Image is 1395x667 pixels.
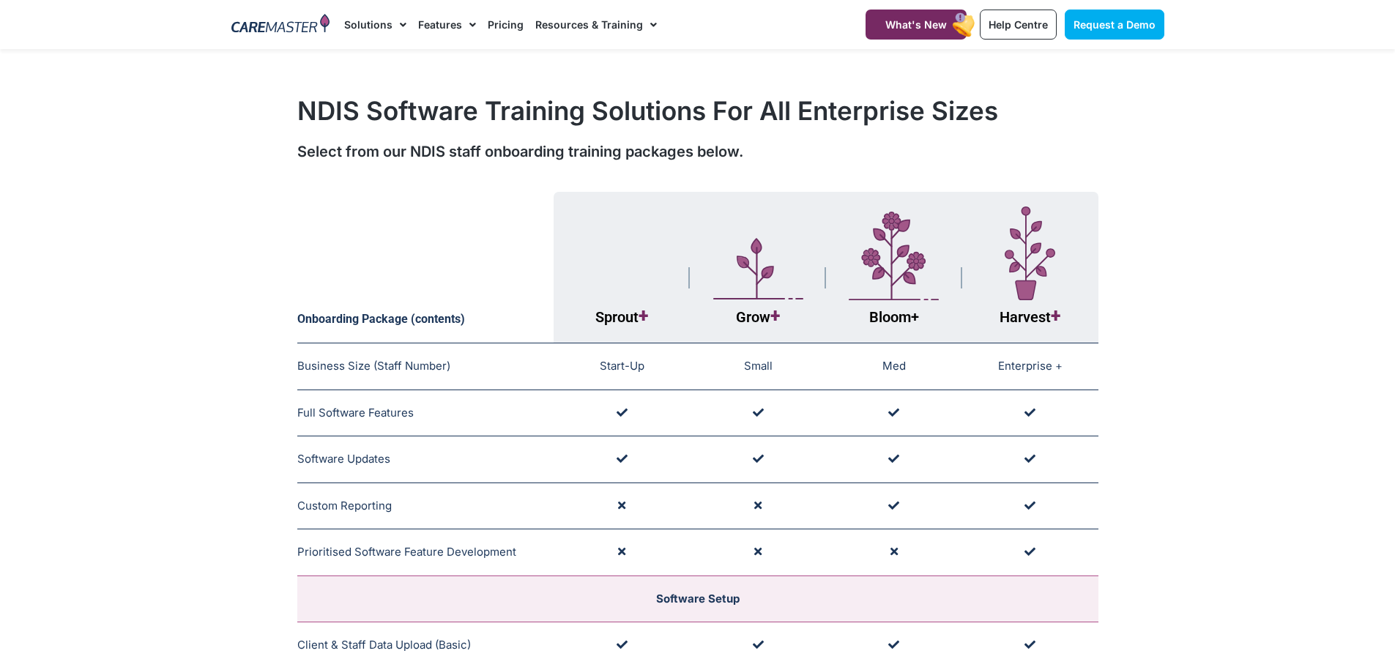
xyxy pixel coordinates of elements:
img: CareMaster Logo [231,14,330,36]
span: + [911,308,919,326]
span: Software Setup [656,592,740,605]
img: Layer_1-4-1.svg [849,212,939,301]
span: Help Centre [989,18,1048,31]
span: Business Size (Staff Number) [297,359,450,373]
span: Bloom [869,308,919,326]
span: Request a Demo [1074,18,1156,31]
span: Full Software Features [297,406,414,420]
td: Med [826,343,962,390]
span: What's New [885,18,947,31]
h1: NDIS Software Training Solutions For All Enterprise Sizes [297,95,1098,126]
span: Sprout [595,308,648,326]
img: Layer_1-5.svg [713,238,803,300]
a: What's New [866,10,967,40]
span: Grow [736,308,780,326]
th: Onboarding Package (contents) [297,192,554,343]
span: + [1051,305,1060,327]
a: Help Centre [980,10,1057,40]
td: Enterprise + [962,343,1098,390]
span: Harvest [1000,308,1060,326]
td: Custom Reporting [297,482,554,529]
span: + [770,305,780,327]
img: Layer_1-7-1.svg [1005,206,1055,300]
span: + [639,305,648,327]
td: Software Updates [297,436,554,483]
div: Select from our NDIS staff onboarding training packages below. [297,141,1098,163]
td: Small [690,343,826,390]
a: Request a Demo [1065,10,1164,40]
td: Start-Up [554,343,690,390]
td: Prioritised Software Feature Development [297,529,554,576]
